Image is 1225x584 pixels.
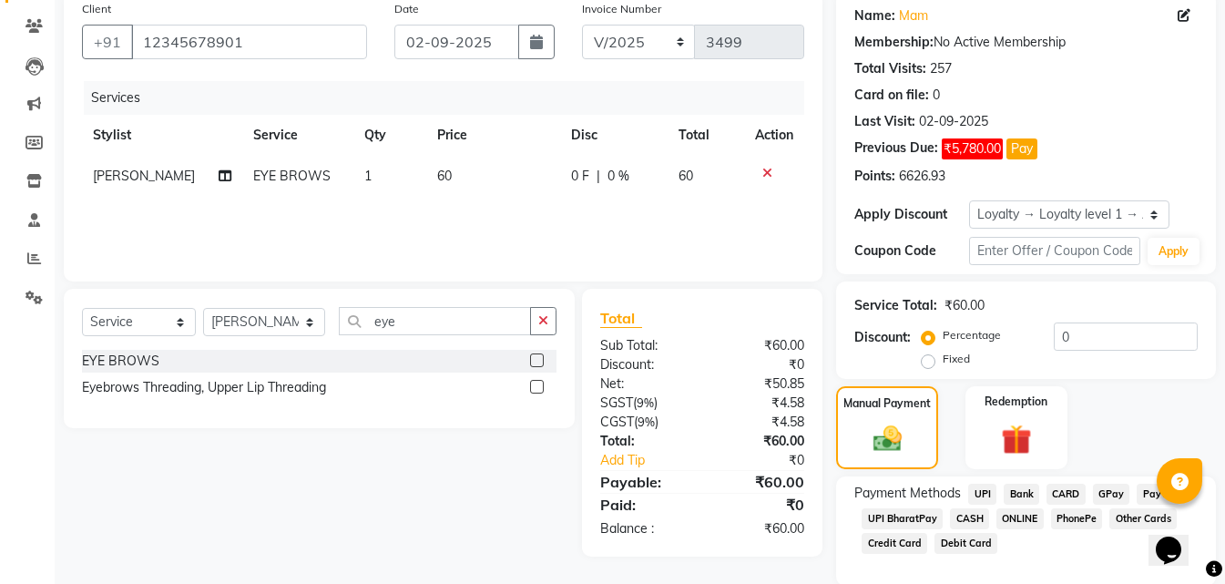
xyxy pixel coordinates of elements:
span: PhonePe [1051,508,1103,529]
div: Card on file: [854,86,929,105]
th: Disc [560,115,668,156]
div: ₹60.00 [702,471,818,493]
span: SGST [600,394,633,411]
th: Stylist [82,115,242,156]
span: UPI [968,484,996,505]
span: 1 [364,168,372,184]
span: Payment Methods [854,484,961,503]
label: Fixed [943,351,970,367]
th: Qty [353,115,427,156]
input: Search or Scan [339,307,530,335]
span: Bank [1004,484,1039,505]
label: Client [82,1,111,17]
div: 02-09-2025 [919,112,988,131]
span: 0 % [607,167,629,186]
input: Search by Name/Mobile/Email/Code [131,25,367,59]
span: Debit Card [934,533,997,554]
span: CARD [1046,484,1086,505]
div: Points: [854,167,895,186]
span: ONLINE [996,508,1044,529]
span: CGST [600,414,634,430]
th: Action [744,115,804,156]
div: 0 [933,86,940,105]
div: Coupon Code [854,241,969,261]
div: 6626.93 [899,167,945,186]
button: Apply [1148,238,1199,265]
div: Eyebrows Threading, Upper Lip Threading [82,378,326,397]
img: _gift.svg [992,421,1041,458]
button: Pay [1006,138,1037,159]
div: EYE BROWS [82,352,159,371]
div: Services [84,81,818,115]
img: _cash.svg [864,423,911,456]
div: No Active Membership [854,33,1198,52]
div: 257 [930,59,952,78]
div: ₹60.00 [702,432,818,451]
a: Mam [899,6,928,26]
span: 9% [638,415,655,429]
div: Paid: [587,494,702,516]
div: Total Visits: [854,59,926,78]
div: Balance : [587,519,702,538]
div: ₹0 [702,355,818,374]
span: | [597,167,600,186]
span: [PERSON_NAME] [93,168,195,184]
div: Service Total: [854,296,937,315]
div: Sub Total: [587,336,702,355]
div: Apply Discount [854,205,969,224]
span: 60 [679,168,693,184]
div: Membership: [854,33,934,52]
div: ₹4.58 [702,413,818,432]
label: Manual Payment [843,395,931,412]
button: +91 [82,25,133,59]
span: Other Cards [1109,508,1177,529]
span: UPI BharatPay [862,508,943,529]
div: ( ) [587,394,702,413]
div: ₹60.00 [702,336,818,355]
div: Discount: [587,355,702,374]
div: ₹60.00 [702,519,818,538]
a: Add Tip [587,451,722,470]
div: ₹0 [721,451,818,470]
span: GPay [1093,484,1130,505]
div: Total: [587,432,702,451]
div: Payable: [587,471,702,493]
div: ₹50.85 [702,374,818,394]
span: 9% [637,395,654,410]
div: ₹0 [702,494,818,516]
span: Credit Card [862,533,927,554]
th: Service [242,115,352,156]
div: ₹4.58 [702,394,818,413]
iframe: chat widget [1148,511,1207,566]
div: ( ) [587,413,702,432]
div: Name: [854,6,895,26]
label: Percentage [943,327,1001,343]
div: Last Visit: [854,112,915,131]
div: Discount: [854,328,911,347]
th: Price [426,115,560,156]
span: ₹5,780.00 [942,138,1003,159]
label: Invoice Number [582,1,661,17]
input: Enter Offer / Coupon Code [969,237,1140,265]
span: EYE BROWS [253,168,331,184]
span: PayTM [1137,484,1180,505]
label: Date [394,1,419,17]
label: Redemption [985,394,1047,410]
div: Previous Due: [854,138,938,159]
div: Net: [587,374,702,394]
th: Total [668,115,744,156]
span: CASH [950,508,989,529]
span: Total [600,309,642,328]
span: 60 [437,168,452,184]
div: ₹60.00 [944,296,985,315]
span: 0 F [571,167,589,186]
